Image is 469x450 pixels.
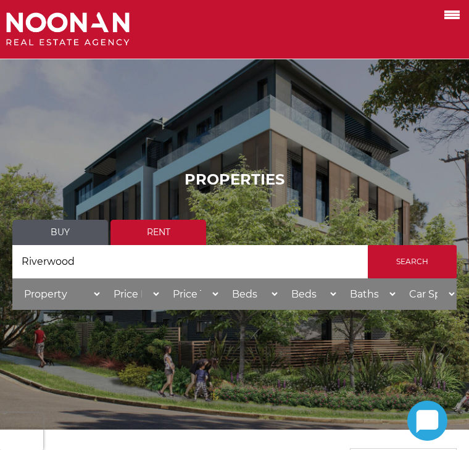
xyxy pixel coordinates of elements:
a: Buy [12,220,108,245]
input: Search by suburb, postcode or area [12,245,368,278]
h1: PROPERTIES [12,171,457,189]
a: Rent [110,220,206,245]
input: Search [368,245,457,278]
img: Noonan Real Estate Agency [6,12,130,46]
